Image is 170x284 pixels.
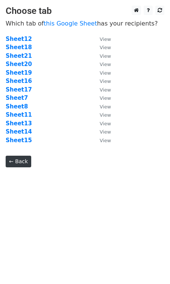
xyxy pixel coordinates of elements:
small: View [100,70,111,76]
small: View [100,45,111,50]
a: Sheet11 [6,111,32,118]
a: View [92,95,111,101]
a: Sheet20 [6,61,32,68]
a: Sheet21 [6,53,32,59]
a: this Google Sheet [44,20,97,27]
small: View [100,87,111,93]
a: Sheet16 [6,78,32,84]
small: View [100,53,111,59]
small: View [100,138,111,143]
a: View [92,53,111,59]
small: View [100,78,111,84]
a: View [92,120,111,127]
a: View [92,86,111,93]
a: Sheet15 [6,137,32,144]
a: ← Back [6,156,31,167]
a: Sheet19 [6,69,32,76]
a: View [92,103,111,110]
a: Sheet13 [6,120,32,127]
small: View [100,104,111,110]
small: View [100,36,111,42]
small: View [100,62,111,67]
small: View [100,129,111,135]
a: View [92,78,111,84]
a: Sheet14 [6,128,32,135]
a: Sheet8 [6,103,28,110]
a: View [92,44,111,51]
h3: Choose tab [6,6,164,17]
small: View [100,95,111,101]
small: View [100,121,111,126]
p: Which tab of has your recipients? [6,20,164,27]
a: Sheet17 [6,86,32,93]
a: Sheet12 [6,36,32,42]
a: View [92,61,111,68]
a: View [92,128,111,135]
a: View [92,137,111,144]
a: Sheet7 [6,95,28,101]
a: View [92,111,111,118]
div: 聊天小组件 [132,248,170,284]
a: View [92,69,111,76]
a: View [92,36,111,42]
a: Sheet18 [6,44,32,51]
small: View [100,112,111,118]
iframe: Chat Widget [132,248,170,284]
